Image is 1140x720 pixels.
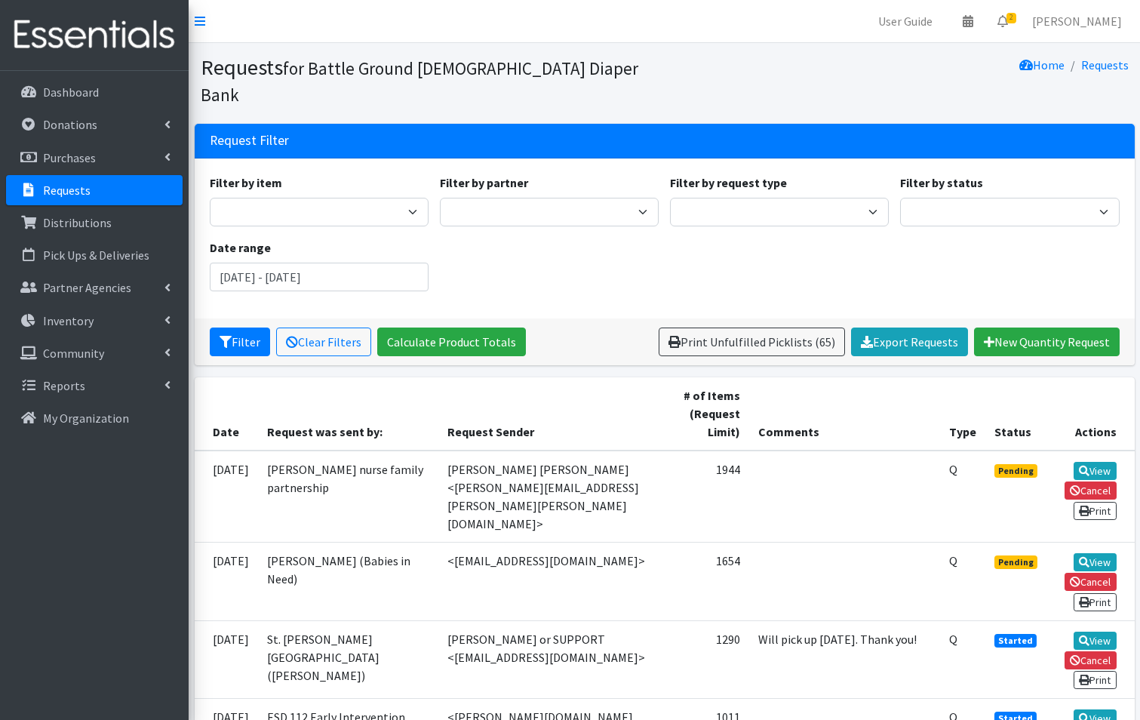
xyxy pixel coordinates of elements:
td: 1944 [663,451,750,543]
a: [PERSON_NAME] [1020,6,1134,36]
a: Inventory [6,306,183,336]
p: Purchases [43,150,96,165]
a: Requests [1081,57,1129,72]
th: Type [940,377,985,451]
a: View [1074,553,1117,571]
a: Print [1074,502,1117,520]
td: 1290 [663,620,750,698]
a: My Organization [6,403,183,433]
a: 2 [985,6,1020,36]
a: User Guide [866,6,945,36]
span: 2 [1006,13,1016,23]
td: <[EMAIL_ADDRESS][DOMAIN_NAME]> [438,543,663,620]
label: Filter by request type [670,174,787,192]
span: Pending [994,555,1037,569]
abbr: Quantity [949,462,957,477]
span: Pending [994,464,1037,478]
p: Inventory [43,313,94,328]
a: Print Unfulfilled Picklists (65) [659,328,845,356]
a: Home [1019,57,1065,72]
td: [PERSON_NAME] nurse family partnership [258,451,438,543]
a: Community [6,338,183,368]
td: [DATE] [195,620,258,698]
input: January 1, 2011 - December 31, 2011 [210,263,429,291]
a: View [1074,632,1117,650]
a: Cancel [1065,573,1117,591]
span: Started [994,634,1037,648]
p: Dashboard [43,85,99,100]
label: Date range [210,238,271,257]
a: Reports [6,371,183,401]
p: Distributions [43,215,112,230]
th: Date [195,377,258,451]
a: Print [1074,593,1117,611]
abbr: Quantity [949,632,957,647]
td: 1654 [663,543,750,620]
a: Cancel [1065,482,1117,500]
td: [PERSON_NAME] (Babies in Need) [258,543,438,620]
th: Comments [749,377,940,451]
a: Cancel [1065,651,1117,669]
h3: Request Filter [210,133,289,149]
p: Pick Ups & Deliveries [43,248,149,263]
button: Filter [210,328,270,356]
td: [DATE] [195,543,258,620]
th: Request Sender [438,377,663,451]
img: HumanEssentials [6,10,183,60]
a: Print [1074,671,1117,689]
a: Donations [6,109,183,140]
th: Actions [1046,377,1134,451]
a: New Quantity Request [974,328,1120,356]
a: Partner Agencies [6,272,183,303]
small: for Battle Ground [DEMOGRAPHIC_DATA] Diaper Bank [201,57,638,106]
a: Dashboard [6,77,183,107]
th: # of Items (Request Limit) [663,377,750,451]
p: Community [43,346,104,361]
a: Clear Filters [276,328,371,356]
a: Pick Ups & Deliveries [6,240,183,270]
a: View [1074,462,1117,480]
label: Filter by status [900,174,983,192]
th: Request was sent by: [258,377,438,451]
td: St. [PERSON_NAME][GEOGRAPHIC_DATA] ([PERSON_NAME]) [258,620,438,698]
th: Status [985,377,1046,451]
p: Partner Agencies [43,280,131,295]
p: Donations [43,117,97,132]
a: Calculate Product Totals [377,328,526,356]
h1: Requests [201,54,659,106]
a: Distributions [6,208,183,238]
a: Requests [6,175,183,205]
td: Will pick up [DATE]. Thank you! [749,620,940,698]
a: Export Requests [851,328,968,356]
p: My Organization [43,411,129,426]
p: Reports [43,378,85,393]
a: Purchases [6,143,183,173]
p: Requests [43,183,91,198]
td: [PERSON_NAME] or SUPPORT <[EMAIL_ADDRESS][DOMAIN_NAME]> [438,620,663,698]
label: Filter by partner [440,174,528,192]
td: [PERSON_NAME] [PERSON_NAME] <[PERSON_NAME][EMAIL_ADDRESS][PERSON_NAME][PERSON_NAME][DOMAIN_NAME]> [438,451,663,543]
abbr: Quantity [949,553,957,568]
td: [DATE] [195,451,258,543]
label: Filter by item [210,174,282,192]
